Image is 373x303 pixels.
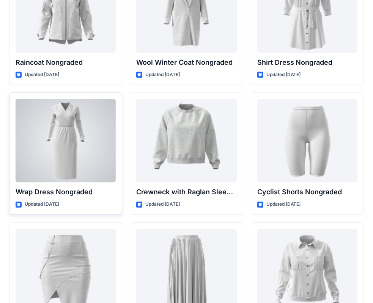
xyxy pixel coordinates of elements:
p: Updated [DATE] [266,71,301,79]
p: Wool Winter Coat Nongraded [136,57,236,68]
p: Cyclist Shorts Nongraded [257,187,357,197]
p: Updated [DATE] [25,71,59,79]
p: Wrap Dress Nongraded [16,187,116,197]
a: Crewneck with Raglan Sleeve Nongraded [136,99,236,182]
p: Crewneck with Raglan Sleeve Nongraded [136,187,236,197]
p: Updated [DATE] [145,200,180,208]
p: Updated [DATE] [266,200,301,208]
a: Wrap Dress Nongraded [16,99,116,182]
p: Updated [DATE] [145,71,180,79]
a: Cyclist Shorts Nongraded [257,99,357,182]
p: Raincoat Nongraded [16,57,116,68]
p: Updated [DATE] [25,200,59,208]
p: Shirt Dress Nongraded [257,57,357,68]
